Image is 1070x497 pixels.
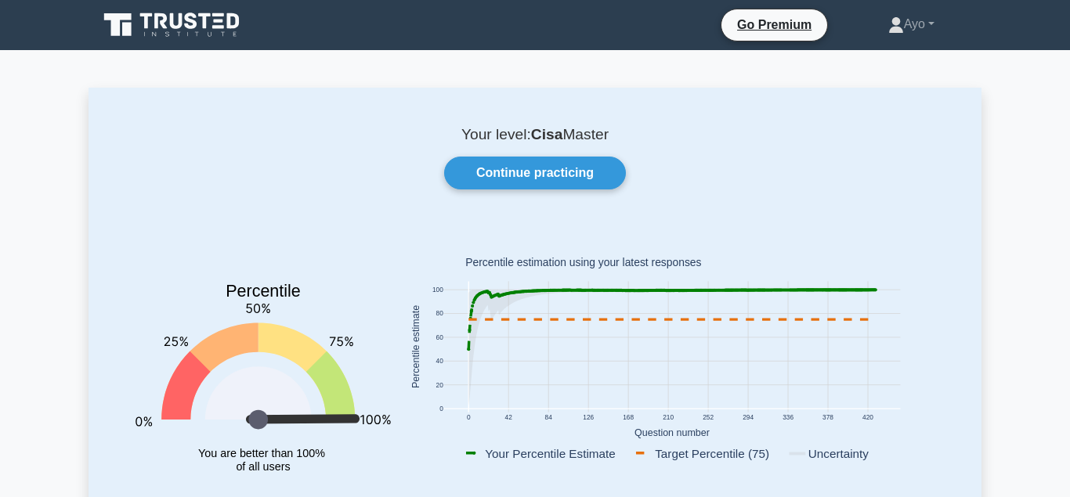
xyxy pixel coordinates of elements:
text: 80 [436,310,444,318]
text: 420 [862,413,873,421]
text: 210 [663,413,674,421]
text: 0 [439,405,443,412]
text: 20 [436,381,444,389]
text: 0 [467,413,471,421]
text: 294 [743,413,754,421]
p: Your level: Master [126,125,944,144]
text: 100 [432,286,443,294]
text: 84 [545,413,553,421]
text: 42 [505,413,513,421]
text: 168 [623,413,634,421]
text: 60 [436,333,444,341]
text: Question number [634,427,710,438]
tspan: You are better than 100% [198,447,325,459]
text: Percentile estimate [410,305,421,388]
a: Go Premium [728,15,821,34]
text: 40 [436,358,444,366]
a: Ayo [851,9,972,40]
text: 336 [783,413,793,421]
b: Cisa [531,126,563,142]
text: Percentile estimation using your latest responses [465,257,701,269]
tspan: of all users [236,461,290,474]
text: 252 [703,413,714,421]
a: Continue practicing [444,157,626,189]
text: 378 [822,413,833,421]
text: 126 [583,413,594,421]
text: Percentile [226,282,301,301]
